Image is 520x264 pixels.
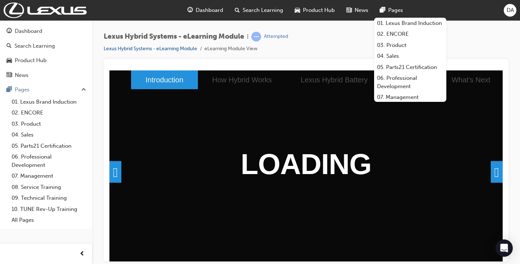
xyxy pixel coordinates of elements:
[374,40,446,51] a: 03. Product
[6,28,12,35] span: guage-icon
[303,6,335,14] span: Product Hub
[374,3,409,18] a: pages-iconPages
[374,92,446,103] a: 07. Management
[341,3,374,18] a: news-iconNews
[15,86,30,94] div: Pages
[15,56,47,65] div: Product Hub
[374,51,446,62] a: 04. Sales
[3,69,89,82] a: News
[81,85,86,95] span: up-icon
[9,151,89,170] a: 06. Professional Development
[9,204,89,215] a: 10. TUNE Rev-Up Training
[79,250,85,259] span: prev-icon
[15,27,42,35] div: Dashboard
[504,4,516,17] button: DA
[204,45,257,53] li: eLearning Module View
[295,6,300,15] span: car-icon
[380,6,385,15] span: pages-icon
[251,32,261,42] span: learningRecordVerb_ATTEMPT-icon
[6,57,12,64] span: car-icon
[187,6,193,15] span: guage-icon
[15,71,29,79] div: News
[495,239,513,257] div: Open Intercom Messenger
[388,6,403,14] span: Pages
[9,96,89,108] a: 01. Lexus Brand Induction
[9,192,89,204] a: 09. Technical Training
[9,118,89,130] a: 03. Product
[196,6,223,14] span: Dashboard
[4,3,87,18] img: Trak
[104,33,244,41] span: Lexus Hybrid Systems - eLearning Module
[346,6,352,15] span: news-icon
[3,54,89,67] a: Product Hub
[374,18,446,29] a: 01. Lexus Brand Induction
[9,129,89,140] a: 04. Sales
[507,6,514,14] span: DA
[9,215,89,226] a: All Pages
[6,72,12,79] span: news-icon
[289,3,341,18] a: car-iconProduct Hub
[247,33,248,41] span: |
[9,107,89,118] a: 02. ENCORE
[3,25,89,38] a: Dashboard
[264,33,288,40] div: Attempted
[229,3,289,18] a: search-iconSearch Learning
[9,182,89,193] a: 08. Service Training
[235,6,240,15] span: search-icon
[9,170,89,182] a: 07. Management
[6,87,12,93] span: pages-icon
[374,29,446,40] a: 02. ENCORE
[355,6,368,14] span: News
[182,3,229,18] a: guage-iconDashboard
[374,73,446,92] a: 06. Professional Development
[3,23,89,83] button: DashboardSearch LearningProduct HubNews
[243,6,283,14] span: Search Learning
[104,46,197,52] a: Lexus Hybrid Systems - eLearning Module
[3,39,89,53] a: Search Learning
[6,43,12,49] span: search-icon
[3,83,89,96] button: Pages
[9,140,89,152] a: 05. Parts21 Certification
[14,42,55,50] div: Search Learning
[374,62,446,73] a: 05. Parts21 Certification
